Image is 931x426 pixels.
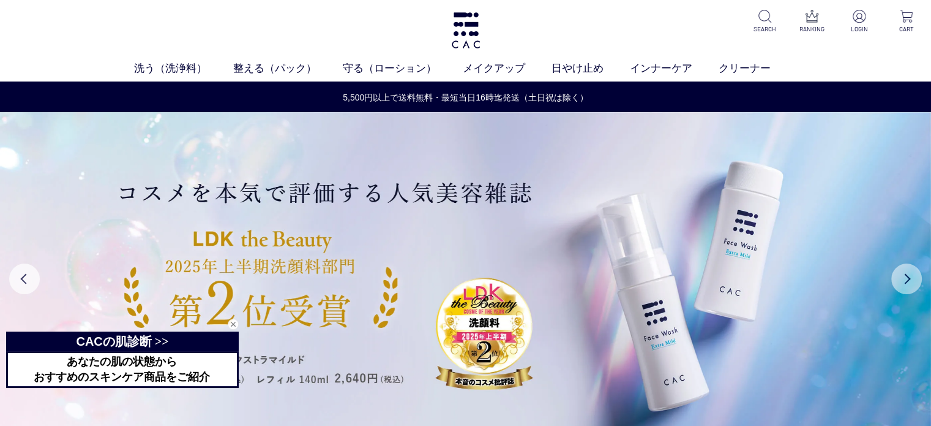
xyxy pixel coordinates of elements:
[551,61,630,77] a: 日やけ止め
[233,61,343,77] a: 整える（パック）
[750,10,780,34] a: SEARCH
[9,264,40,294] button: Previous
[630,61,719,77] a: インナーケア
[797,10,827,34] a: RANKING
[844,10,874,34] a: LOGIN
[891,25,921,34] p: CART
[450,12,482,48] img: logo
[891,10,921,34] a: CART
[891,264,922,294] button: Next
[844,25,874,34] p: LOGIN
[134,61,233,77] a: 洗う（洗浄料）
[463,61,551,77] a: メイクアップ
[797,25,827,34] p: RANKING
[1,91,930,104] a: 5,500円以上で送料無料・最短当日16時迄発送（土日祝は除く）
[343,61,463,77] a: 守る（ローション）
[719,61,797,77] a: クリーナー
[750,25,780,34] p: SEARCH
